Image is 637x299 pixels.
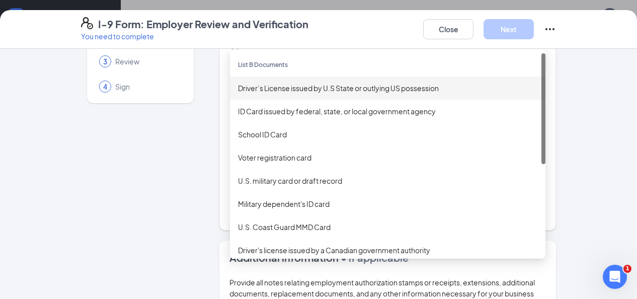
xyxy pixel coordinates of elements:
div: School ID Card [238,129,537,140]
span: Additional information [229,251,339,264]
div: Voter registration card [238,152,537,163]
h4: I-9 Form: Employer Review and Verification [98,17,308,31]
span: Sign [115,82,180,92]
svg: Ellipses [544,23,556,35]
div: Driver's license issued by a Canadian government authority [238,245,537,256]
svg: FormI9EVerifyIcon [81,17,93,29]
div: U.S. Coast Guard MMD Card [238,221,537,233]
div: Driver’s License issued by U.S State or outlying US possession [238,83,537,94]
span: 1 [623,265,631,273]
span: Review [115,56,180,66]
span: 4 [103,82,107,92]
button: Close [423,19,473,39]
div: U.S. military card or draft record [238,175,537,186]
span: List B Documents [238,61,288,68]
button: Next [484,19,534,39]
div: ID Card issued by federal, state, or local government agency [238,106,537,117]
span: 3 [103,56,107,66]
div: Military dependent's ID card [238,198,537,209]
iframe: Intercom live chat [603,265,627,289]
p: You need to complete [81,31,308,41]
